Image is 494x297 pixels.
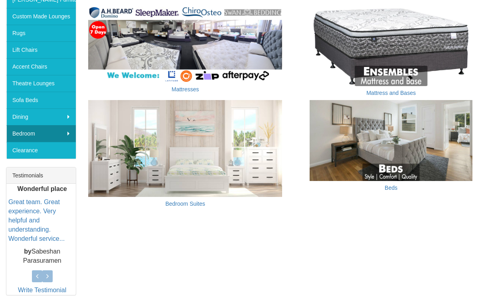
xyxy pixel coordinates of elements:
[172,86,199,92] a: Mattresses
[6,8,76,25] a: Custom Made Lounges
[6,58,76,75] a: Accent Chairs
[165,201,205,207] a: Bedroom Suites
[6,92,76,108] a: Sofa Beds
[8,247,76,266] p: Sabeshan Parasuramen
[294,100,488,181] img: Beds
[6,167,76,184] div: Testimonials
[6,25,76,41] a: Rugs
[6,108,76,125] a: Dining
[88,100,282,197] img: Bedroom Suites
[6,142,76,159] a: Clearance
[18,287,66,293] a: Write Testimonial
[385,185,397,191] a: Beds
[6,125,76,142] a: Bedroom
[8,199,65,242] a: Great team. Great experience. Very helpful and understanding. Wonderful service...
[6,41,76,58] a: Lift Chairs
[24,248,32,255] b: by
[6,75,76,92] a: Theatre Lounges
[366,90,416,96] a: Mattress and Bases
[18,185,67,192] b: Wonderful place
[88,5,282,82] img: Mattresses
[294,5,488,86] img: Mattress and Bases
